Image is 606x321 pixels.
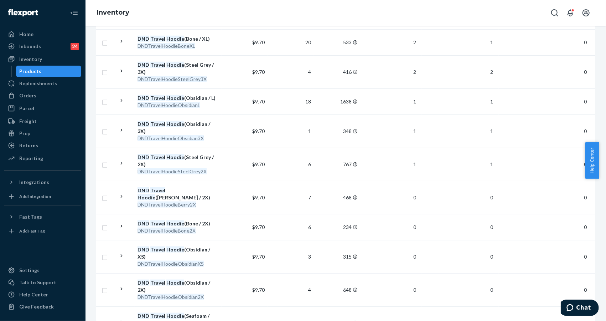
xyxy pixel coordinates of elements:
em: DND [138,246,149,253]
em: Travel [150,246,165,253]
em: Travel [150,36,165,42]
div: (Obsidian / 3X) [138,121,218,135]
td: 533 [314,29,360,55]
span: 0 [487,194,496,200]
div: Add Integration [19,193,51,199]
span: 1 [410,98,419,105]
span: 0 [410,194,419,200]
a: Add Integration [4,191,81,202]
em: DNDTravelHoodieBerry2X [138,202,196,208]
span: 1 [487,128,496,134]
div: Orders [19,92,36,99]
em: DND [138,121,149,127]
div: Home [19,31,33,38]
td: 6 [268,214,314,240]
ol: breadcrumbs [91,2,135,23]
td: 18 [268,88,314,114]
a: Products [16,66,82,77]
em: DNDTravelHoodieObsidianL [138,102,200,108]
span: 0 [410,224,419,230]
em: DND [138,36,149,42]
span: 0 [581,194,590,200]
em: DND [138,62,149,68]
button: Integrations [4,177,81,188]
span: $9.70 [252,69,265,75]
a: Freight [4,116,81,127]
button: Fast Tags [4,211,81,223]
div: Returns [19,142,38,149]
div: Integrations [19,179,49,186]
span: 0 [487,254,496,260]
div: Freight [19,118,37,125]
em: DND [138,313,149,319]
span: 0 [487,224,496,230]
em: Hoodie [138,194,155,200]
div: (Steel Grey / 3X) [138,61,218,76]
td: 4 [268,273,314,306]
em: Hoodie [166,280,184,286]
button: Open Search Box [548,6,562,20]
span: $9.70 [252,128,265,134]
div: Fast Tags [19,213,42,220]
em: Travel [150,121,165,127]
button: Close Navigation [67,6,81,20]
a: Inbounds24 [4,41,81,52]
em: DND [138,154,149,160]
span: 0 [581,161,590,167]
td: 315 [314,240,360,273]
span: 0 [581,39,590,45]
span: 2 [410,39,419,45]
td: 1638 [314,88,360,114]
em: Travel [150,95,165,101]
div: (Obsidian / XS) [138,246,218,260]
em: DNDTravelHoodieObsidian2X [138,294,204,300]
a: Prep [4,128,81,139]
td: 6 [268,148,314,181]
em: Hoodie [166,246,184,253]
em: Travel [150,220,165,226]
span: $9.70 [252,194,265,200]
span: $9.70 [252,161,265,167]
span: $9.70 [252,39,265,45]
em: DNDTravelHoodieSteelGrey2X [138,168,207,174]
td: 4 [268,55,314,88]
em: Travel [150,154,165,160]
td: 416 [314,55,360,88]
div: Talk to Support [19,279,56,286]
a: Add Fast Tag [4,225,81,237]
span: 0 [581,254,590,260]
span: $9.70 [252,254,265,260]
span: 0 [581,69,590,75]
div: Settings [19,267,40,274]
span: 1 [487,98,496,105]
span: 0 [410,287,419,293]
td: 468 [314,181,360,214]
td: 348 [314,114,360,148]
span: 1 [410,128,419,134]
div: Inventory [19,56,42,63]
em: Travel [150,280,165,286]
a: Home [4,29,81,40]
em: Hoodie [166,220,184,226]
td: 1 [268,114,314,148]
span: 1 [487,39,496,45]
td: 3 [268,240,314,273]
div: Replenishments [19,80,57,87]
em: Hoodie [166,36,184,42]
div: Reporting [19,155,43,162]
td: 20 [268,29,314,55]
img: Flexport logo [8,9,38,16]
iframe: Opens a widget where you can chat to one of our agents [561,300,599,317]
span: 0 [581,224,590,230]
em: DNDTravelHoodieSteelGrey3X [138,76,207,82]
div: Parcel [19,105,34,112]
div: (Steel Grey / 2X) [138,154,218,168]
em: DNDTravelHoodieBoneXL [138,43,195,49]
em: DND [138,187,149,193]
span: $9.70 [252,98,265,105]
span: 2 [410,69,419,75]
em: DNDTravelHoodieObsidian3X [138,135,204,141]
div: (Bone / XL) [138,35,218,42]
a: Returns [4,140,81,151]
